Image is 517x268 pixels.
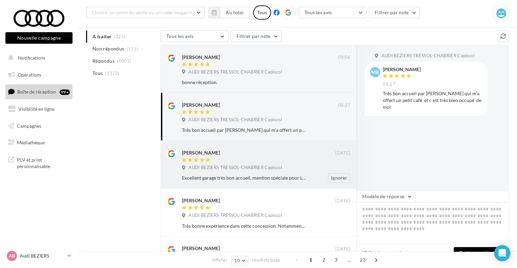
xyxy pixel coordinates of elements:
[220,7,249,18] button: Au total
[383,67,421,72] div: [PERSON_NAME]
[188,165,282,171] span: AUDI BEZIERS TRESSOL-CHABRIER Capiscol
[4,84,74,99] a: Boîte de réception99+
[182,245,220,252] div: [PERSON_NAME]
[371,69,379,76] span: MB
[20,252,65,259] p: Audi BEZIERS
[356,191,415,202] button: Modèle de réponse
[212,257,227,263] span: Afficher
[4,51,71,65] button: Notifications
[299,7,367,18] button: Tous les avis
[305,254,316,265] span: 1
[494,245,510,261] div: Open Intercom Messenger
[234,258,240,263] span: 10
[5,249,73,262] a: AB Audi BEZIERS
[369,7,420,18] button: Filtrer par note
[17,155,70,170] span: PLV et print personnalisable
[454,247,506,259] button: Poster ma réponse
[328,173,350,183] button: Ignorer
[182,149,220,156] div: [PERSON_NAME]
[182,79,306,86] div: bonne réception.
[17,123,41,128] span: Campagnes
[231,256,248,265] button: 10
[182,223,306,229] div: Très bonne expérience dans cette concession. Notamment grâce aux bons conseils de [PERSON_NAME] q...
[4,136,74,150] a: Médiathèque
[9,252,15,259] span: AB
[188,212,282,219] span: AUDI BEZIERS TRESSOL-CHABRIER Capiscol
[208,7,249,18] button: Au total
[381,53,474,59] span: AUDI BEZIERS TRESSOL-CHABRIER Capiscol
[182,54,220,61] div: [PERSON_NAME]
[344,254,355,265] span: ...
[17,89,56,95] span: Boîte de réception
[182,127,306,133] div: Très bon accueil par [PERSON_NAME] qui m'a offert un petit café et c est très bien occupé de moi
[359,249,417,257] button: Générer une réponse
[92,45,124,52] span: Non répondus
[338,55,350,61] span: 09:06
[127,46,138,51] span: (171)
[60,89,70,95] div: 99+
[383,90,482,110] div: Très bon accueil par [PERSON_NAME] qui m'a offert un petit café et c est très bien occupé de moi
[161,30,228,42] button: Tous les avis
[305,9,332,15] span: Tous les avis
[117,58,131,64] span: (1001)
[182,197,220,204] div: [PERSON_NAME]
[92,9,192,15] span: Choisir un point de vente ou un code magasin
[5,32,73,44] button: Nouvelle campagne
[318,254,329,265] span: 2
[18,72,41,78] span: Opérations
[188,117,282,123] span: AUDI BEZIERS TRESSOL-CHABRIER Capiscol
[92,58,115,64] span: Répondus
[335,198,350,204] span: [DATE]
[4,102,74,116] a: Visibilité en ligne
[182,174,306,181] div: Excellent garage très bon accueil, mention spéciale pour Laure qui est très professionnel, agréab...
[182,102,220,108] div: [PERSON_NAME]
[253,5,271,20] div: Tous
[231,30,282,42] button: Filtrer par note
[338,102,350,108] span: 08:27
[18,106,55,112] span: Visibilité en ligne
[105,70,120,76] span: (1172)
[357,254,368,265] span: 23
[4,119,74,133] a: Campagnes
[252,257,280,263] span: résultats/page
[335,246,350,252] span: [DATE]
[331,254,342,265] span: 3
[4,152,74,172] a: PLV et print personnalisable
[335,150,350,156] span: [DATE]
[166,33,194,39] span: Tous les avis
[4,68,74,82] a: Opérations
[17,140,45,145] span: Médiathèque
[86,7,205,18] button: Choisir un point de vente ou un code magasin
[92,70,103,77] span: Tous
[18,55,45,61] span: Notifications
[188,69,282,75] span: AUDI BEZIERS TRESSOL-CHABRIER Capiscol
[383,81,395,87] span: 08:27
